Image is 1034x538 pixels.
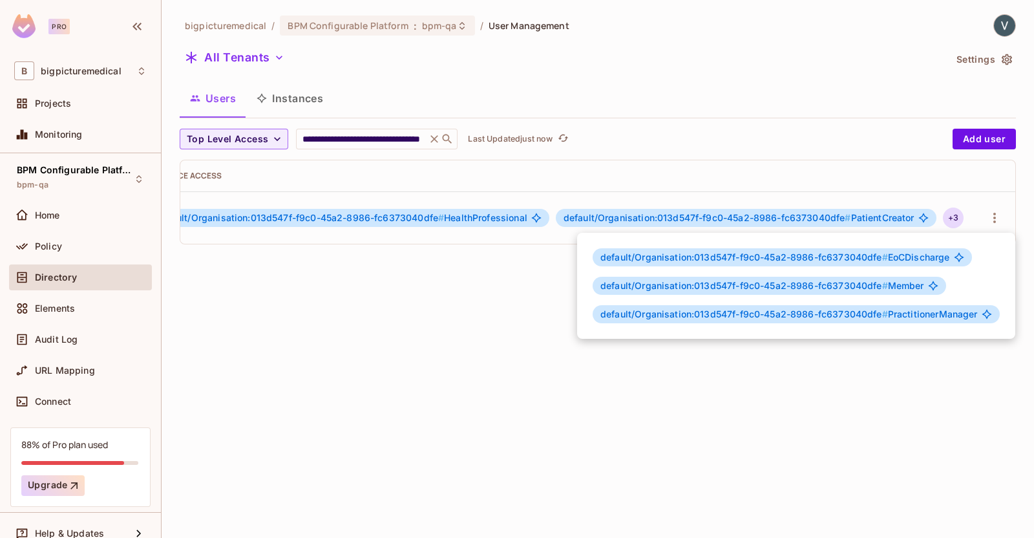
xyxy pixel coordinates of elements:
span: default/Organisation:013d547f-f9c0-45a2-8986-fc6373040dfe [600,252,888,263]
span: # [882,308,888,319]
span: default/Organisation:013d547f-f9c0-45a2-8986-fc6373040dfe [600,308,888,319]
span: # [882,252,888,263]
span: EoCDischarge [600,252,950,263]
span: # [882,280,888,291]
span: default/Organisation:013d547f-f9c0-45a2-8986-fc6373040dfe [600,280,888,291]
span: PractitionerManager [600,309,978,319]
span: Member [600,281,924,291]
